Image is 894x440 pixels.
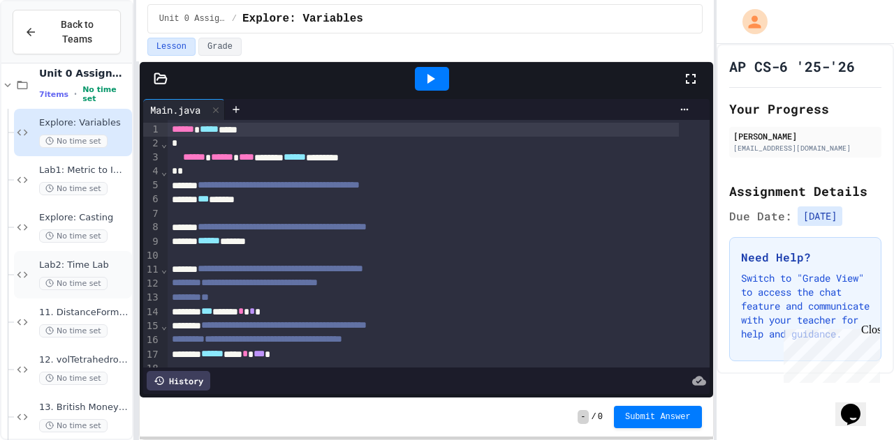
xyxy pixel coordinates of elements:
[598,411,603,423] span: 0
[741,271,870,341] p: Switch to "Grade View" to access the chat feature and communicate with your teacher for help and ...
[143,291,161,305] div: 13
[143,99,225,120] div: Main.java
[143,192,161,206] div: 6
[161,138,168,149] span: Fold line
[578,410,588,424] span: -
[143,263,161,277] div: 11
[39,307,129,319] span: 11. DistanceFormula (t)
[39,277,108,290] span: No time set
[161,264,168,275] span: Fold line
[143,220,161,234] div: 8
[625,411,691,423] span: Submit Answer
[159,13,226,24] span: Unit 0 Assignments
[143,348,161,362] div: 17
[74,89,77,100] span: •
[198,38,242,56] button: Grade
[729,181,881,201] h2: Assignment Details
[39,90,68,99] span: 7 items
[147,38,196,56] button: Lesson
[143,319,161,333] div: 15
[592,411,596,423] span: /
[143,333,161,347] div: 16
[729,99,881,119] h2: Your Progress
[143,179,161,192] div: 5
[39,165,129,176] span: Lab1: Metric to Imperial
[6,6,96,89] div: Chat with us now!Close
[798,206,842,226] span: [DATE]
[39,324,108,337] span: No time set
[733,143,877,153] div: [EMAIL_ADDRESS][DOMAIN_NAME]
[143,249,161,263] div: 10
[729,56,855,76] h1: AP CS-6 '25-'26
[143,151,161,165] div: 3
[161,320,168,331] span: Fold line
[143,235,161,249] div: 9
[39,354,129,366] span: 12. volTetrahedron(t)
[143,103,207,117] div: Main.java
[733,130,877,142] div: [PERSON_NAME]
[39,372,108,385] span: No time set
[614,406,702,428] button: Submit Answer
[39,182,108,195] span: No time set
[143,277,161,291] div: 12
[778,324,880,383] iframe: chat widget
[143,137,161,151] div: 2
[39,229,108,243] span: No time set
[232,13,237,24] span: /
[39,135,108,148] span: No time set
[242,10,363,27] span: Explore: Variables
[729,208,792,225] span: Due Date:
[835,384,880,426] iframe: chat widget
[13,10,121,54] button: Back to Teams
[741,249,870,266] h3: Need Help?
[45,17,109,47] span: Back to Teams
[39,419,108,432] span: No time set
[147,371,210,390] div: History
[39,402,129,414] span: 13. British Money (t)
[39,259,129,271] span: Lab2: Time Lab
[143,362,161,376] div: 18
[143,123,161,137] div: 1
[39,67,129,79] span: Unit 0 Assignments
[143,207,161,221] div: 7
[161,166,168,177] span: Fold line
[143,165,161,179] div: 4
[39,212,129,224] span: Explore: Casting
[39,117,129,129] span: Explore: Variables
[143,305,161,319] div: 14
[728,6,771,38] div: My Account
[82,85,129,103] span: No time set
